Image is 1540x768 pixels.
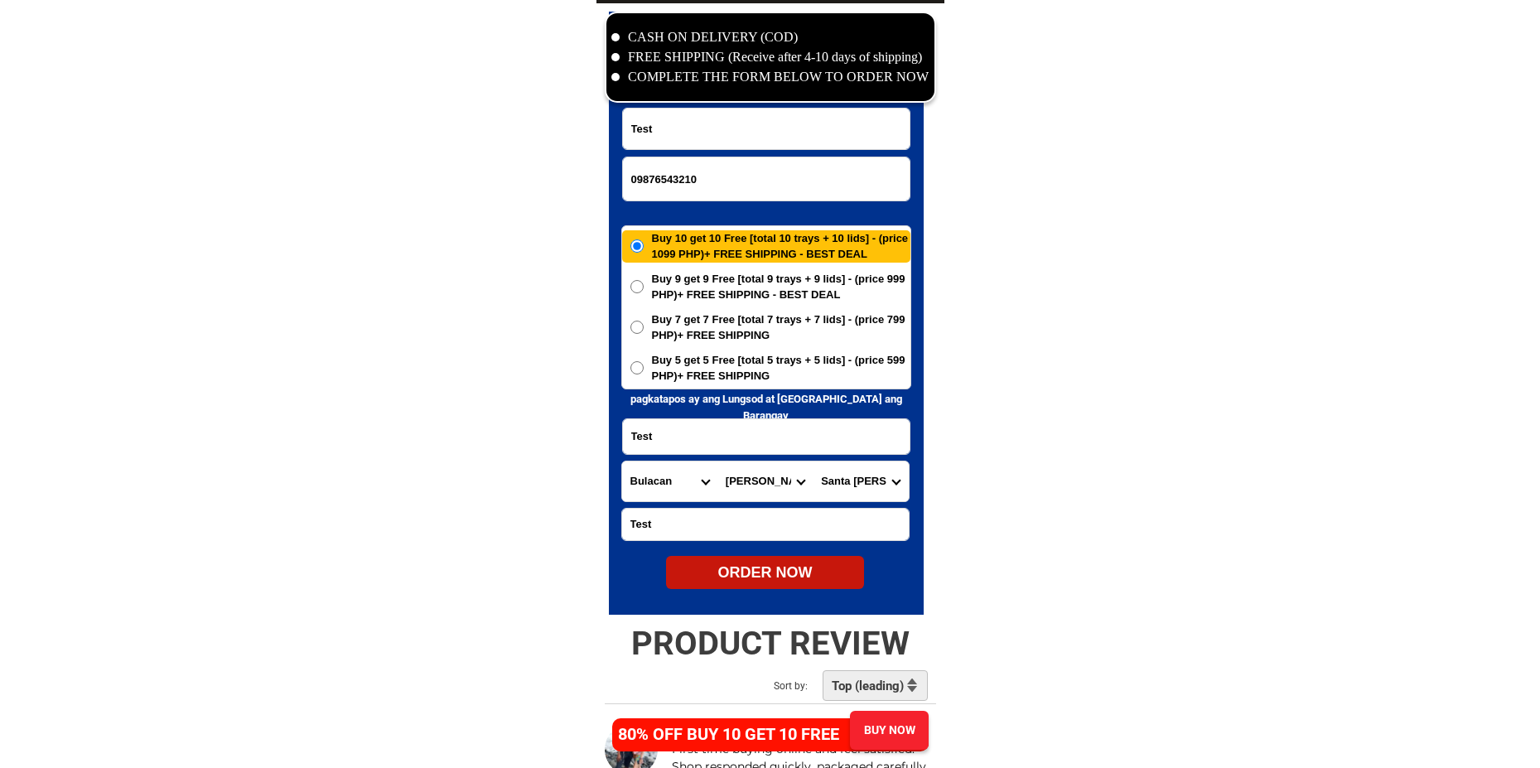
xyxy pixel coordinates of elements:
[622,461,717,501] select: Select province
[832,679,909,693] h2: Top (leading)
[611,27,929,47] li: CASH ON DELIVERY (COD)
[630,361,644,374] input: Buy 5 get 5 Free [total 5 trays + 5 lids] - (price 599 PHP)+ FREE SHIPPING
[630,239,644,253] input: Buy 10 get 10 Free [total 10 trays + 10 lids] - (price 1099 PHP)+ FREE SHIPPING - BEST DEAL
[623,109,910,149] input: Input full_name
[630,321,644,334] input: Buy 7 get 7 Free [total 7 trays + 7 lids] - (price 799 PHP)+ FREE SHIPPING
[774,679,849,693] h2: Sort by:
[652,352,910,384] span: Buy 5 get 5 Free [total 5 trays + 5 lids] - (price 599 PHP)+ FREE SHIPPING
[622,509,909,540] input: Input LANDMARKOFLOCATION
[623,419,910,454] input: Input address
[618,722,857,746] h4: 80% OFF BUY 10 GET 10 FREE
[596,624,944,664] h2: PRODUCT REVIEW
[630,280,644,293] input: Buy 9 get 9 Free [total 9 trays + 9 lids] - (price 999 PHP)+ FREE SHIPPING - BEST DEAL
[611,67,929,87] li: COMPLETE THE FORM BELOW TO ORDER NOW
[717,461,813,501] select: Select district
[848,722,930,740] div: BUY NOW
[652,271,910,303] span: Buy 9 get 9 Free [total 9 trays + 9 lids] - (price 999 PHP)+ FREE SHIPPING - BEST DEAL
[666,562,864,584] div: ORDER NOW
[652,312,910,344] span: Buy 7 get 7 Free [total 7 trays + 7 lids] - (price 799 PHP)+ FREE SHIPPING
[623,157,910,200] input: Input phone_number
[652,230,910,263] span: Buy 10 get 10 Free [total 10 trays + 10 lids] - (price 1099 PHP)+ FREE SHIPPING - BEST DEAL
[813,461,908,501] select: Select commune
[611,47,929,67] li: FREE SHIPPING (Receive after 4-10 days of shipping)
